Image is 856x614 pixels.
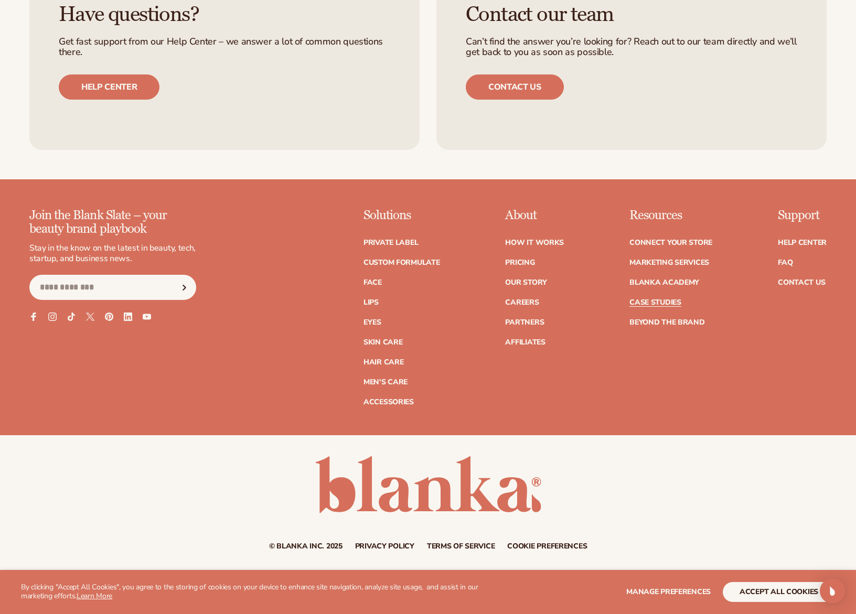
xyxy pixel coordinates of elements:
[629,259,709,266] a: Marketing services
[507,543,587,550] a: Cookie preferences
[505,319,544,326] a: Partners
[626,587,711,597] span: Manage preferences
[77,591,112,601] a: Learn More
[505,279,547,286] a: Our Story
[723,582,835,602] button: accept all cookies
[21,583,490,601] p: By clicking "Accept All Cookies", you agree to the storing of cookies on your device to enhance s...
[629,209,712,222] p: Resources
[59,3,390,26] h3: Have questions?
[363,379,408,386] a: Men's Care
[466,74,564,100] a: Contact us
[505,259,534,266] a: Pricing
[363,398,414,406] a: Accessories
[778,279,825,286] a: Contact Us
[363,299,379,306] a: Lips
[778,209,827,222] p: Support
[626,582,711,602] button: Manage preferences
[778,239,827,246] a: Help Center
[466,3,797,26] h3: Contact our team
[629,319,705,326] a: Beyond the brand
[59,74,159,100] a: Help center
[59,37,390,58] p: Get fast support from our Help Center – we answer a lot of common questions there.
[363,209,440,222] p: Solutions
[363,319,381,326] a: Eyes
[778,259,793,266] a: FAQ
[629,279,699,286] a: Blanka Academy
[505,299,539,306] a: Careers
[820,578,845,604] div: Open Intercom Messenger
[466,37,797,58] p: Can’t find the answer you’re looking for? Reach out to our team directly and we’ll get back to yo...
[427,543,495,550] a: Terms of service
[269,541,343,551] small: © Blanka Inc. 2025
[363,279,382,286] a: Face
[629,239,712,246] a: Connect your store
[173,275,196,300] button: Subscribe
[505,239,564,246] a: How It Works
[29,209,196,236] p: Join the Blank Slate – your beauty brand playbook
[363,359,403,366] a: Hair Care
[363,259,440,266] a: Custom formulate
[29,243,196,265] p: Stay in the know on the latest in beauty, tech, startup, and business news.
[505,339,545,346] a: Affiliates
[363,239,418,246] a: Private label
[629,299,681,306] a: Case Studies
[355,543,414,550] a: Privacy policy
[363,339,402,346] a: Skin Care
[505,209,564,222] p: About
